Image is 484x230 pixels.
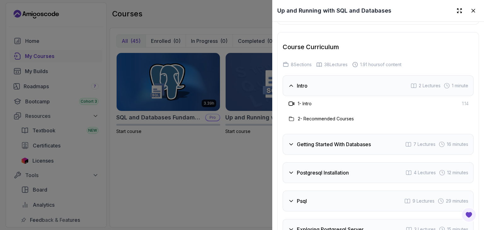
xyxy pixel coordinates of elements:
[291,61,312,68] span: 8 Sections
[419,83,441,89] span: 2 Lectures
[298,116,354,122] h3: 2 - Recommended Courses
[283,75,474,96] button: Intro2 Lectures 1 minute
[462,101,469,107] span: 1:14
[283,134,474,155] button: Getting Started With Databases7 Lectures 16 minutes
[283,162,474,183] button: Postgresql Installation4 Lectures 12 minutes
[283,191,474,211] button: Psql9 Lectures 29 minutes
[414,170,436,176] span: 4 Lectures
[283,43,474,51] h2: Course Curriculum
[447,170,468,176] span: 12 minutes
[413,141,435,147] span: 7 Lectures
[298,101,312,107] h3: 1 - Intro
[446,198,468,204] span: 29 minutes
[297,169,349,176] h3: Postgresql Installation
[461,207,476,222] button: Open Feedback Button
[360,61,401,68] span: 1.91 hours of content
[277,6,391,15] h2: Up and Running with SQL and Databases
[454,5,465,16] button: Expand drawer
[297,82,308,89] h3: Intro
[412,198,435,204] span: 9 Lectures
[452,83,468,89] span: 1 minute
[297,197,307,205] h3: Psql
[324,61,348,68] span: 38 Lectures
[447,141,468,147] span: 16 minutes
[297,141,371,148] h3: Getting Started With Databases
